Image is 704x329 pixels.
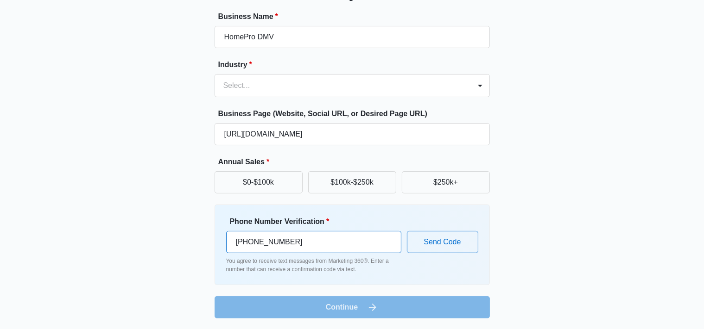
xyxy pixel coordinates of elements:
[226,231,401,253] input: Ex. +1-555-555-5555
[218,108,494,119] label: Business Page (Website, Social URL, or Desired Page URL)
[215,26,490,48] input: e.g. Jane's Plumbing
[407,231,478,253] button: Send Code
[215,123,490,145] input: e.g. janesplumbing.com
[308,171,396,193] button: $100k-$250k
[218,11,494,22] label: Business Name
[215,171,303,193] button: $0-$100k
[402,171,490,193] button: $250k+
[218,59,494,70] label: Industry
[230,216,405,227] label: Phone Number Verification
[226,257,401,273] p: You agree to receive text messages from Marketing 360®. Enter a number that can receive a confirm...
[218,156,494,168] label: Annual Sales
